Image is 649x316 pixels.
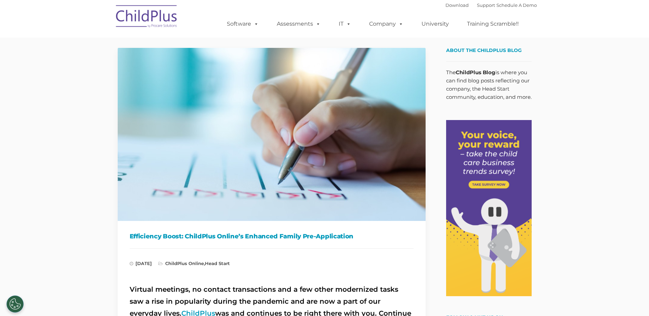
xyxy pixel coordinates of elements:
button: Cookies Settings [7,295,24,313]
a: IT [332,17,358,31]
h1: Efficiency Boost: ChildPlus Online’s Enhanced Family Pre-Application [130,231,414,241]
img: ChildPlus by Procare Solutions [113,0,181,35]
a: Head Start [205,261,230,266]
a: Company [362,17,410,31]
img: Efficiency Boost: ChildPlus Online's Enhanced Family Pre-Application Process - Streamlining Appli... [118,48,426,221]
a: Training Scramble!! [460,17,525,31]
a: Schedule A Demo [496,2,537,8]
a: Software [220,17,265,31]
font: | [445,2,537,8]
a: Download [445,2,469,8]
a: University [415,17,456,31]
strong: ChildPlus Blog [456,69,495,76]
span: , [158,261,230,266]
a: ChildPlus Online [165,261,204,266]
a: Support [477,2,495,8]
a: Assessments [270,17,327,31]
p: The is where you can find blog posts reflecting our company, the Head Start community, education,... [446,68,532,101]
span: About the ChildPlus Blog [446,47,522,53]
span: [DATE] [130,261,152,266]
